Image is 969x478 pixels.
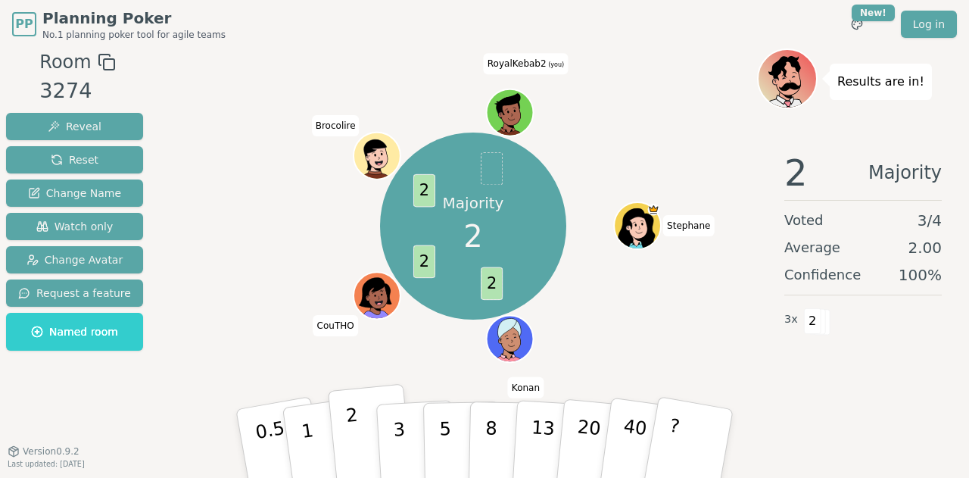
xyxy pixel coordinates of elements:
[42,29,226,41] span: No.1 planning poker tool for agile teams
[868,155,942,191] span: Majority
[899,264,942,286] span: 100 %
[547,62,565,69] span: (you)
[508,377,544,398] span: Click to change your name
[42,8,226,29] span: Planning Poker
[8,445,79,458] button: Version0.9.2
[918,210,942,231] span: 3 / 4
[6,213,143,240] button: Watch only
[36,219,114,234] span: Watch only
[413,174,435,208] span: 2
[901,11,957,38] a: Log in
[784,155,808,191] span: 2
[6,113,143,140] button: Reveal
[39,48,91,76] span: Room
[648,204,659,215] span: Stephane is the host
[31,324,118,339] span: Named room
[26,252,123,267] span: Change Avatar
[312,115,360,136] span: Click to change your name
[28,186,121,201] span: Change Name
[6,313,143,351] button: Named room
[784,264,861,286] span: Confidence
[488,91,532,135] button: Click to change your avatar
[12,8,226,41] a: PPPlanning PokerNo.1 planning poker tool for agile teams
[6,180,143,207] button: Change Name
[837,71,924,92] p: Results are in!
[48,119,101,134] span: Reveal
[443,192,504,214] p: Majority
[481,267,503,300] span: 2
[784,311,798,328] span: 3 x
[313,315,358,336] span: Click to change your name
[6,246,143,273] button: Change Avatar
[23,445,79,458] span: Version 0.9.2
[908,237,942,258] span: 2.00
[6,146,143,173] button: Reset
[39,76,115,107] div: 3274
[484,54,568,75] span: Click to change your name
[18,286,131,301] span: Request a feature
[663,215,714,236] span: Click to change your name
[784,237,840,258] span: Average
[51,152,98,167] span: Reset
[784,210,824,231] span: Voted
[852,5,895,21] div: New!
[8,460,85,468] span: Last updated: [DATE]
[463,214,482,259] span: 2
[6,280,143,307] button: Request a feature
[843,11,871,38] button: New!
[15,15,33,33] span: PP
[413,245,435,278] span: 2
[804,308,821,334] span: 2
